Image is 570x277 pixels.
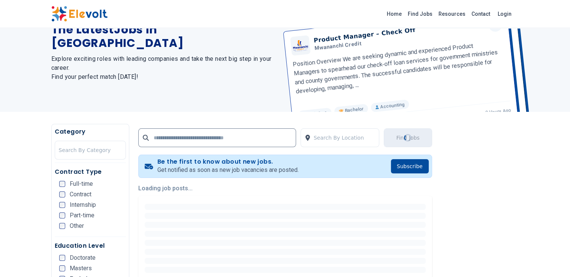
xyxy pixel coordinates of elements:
a: Resources [435,8,468,20]
p: Loading job posts... [138,184,432,193]
h2: Explore exciting roles with leading companies and take the next big step in your career. Find you... [51,54,276,81]
h5: Contract Type [55,167,126,176]
input: Other [59,223,65,229]
button: Subscribe [391,159,429,173]
a: Find Jobs [405,8,435,20]
a: Home [384,8,405,20]
img: Elevolt [51,6,108,22]
h1: The Latest Jobs in [GEOGRAPHIC_DATA] [51,23,276,50]
input: Masters [59,265,65,271]
input: Contract [59,191,65,197]
input: Part-time [59,212,65,218]
span: Part-time [70,212,94,218]
span: Contract [70,191,91,197]
input: Internship [59,202,65,208]
span: Other [70,223,84,229]
span: Full-time [70,181,93,187]
iframe: Chat Widget [533,241,570,277]
span: Doctorate [70,255,96,261]
span: Masters [70,265,92,271]
h5: Category [55,127,126,136]
input: Doctorate [59,255,65,261]
a: Login [493,6,516,21]
span: Internship [70,202,96,208]
p: Get notified as soon as new job vacancies are posted. [157,166,299,175]
input: Full-time [59,181,65,187]
div: Loading... [404,134,412,142]
h4: Be the first to know about new jobs. [157,158,299,166]
a: Contact [468,8,493,20]
h5: Education Level [55,241,126,250]
button: Find JobsLoading... [384,128,432,147]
